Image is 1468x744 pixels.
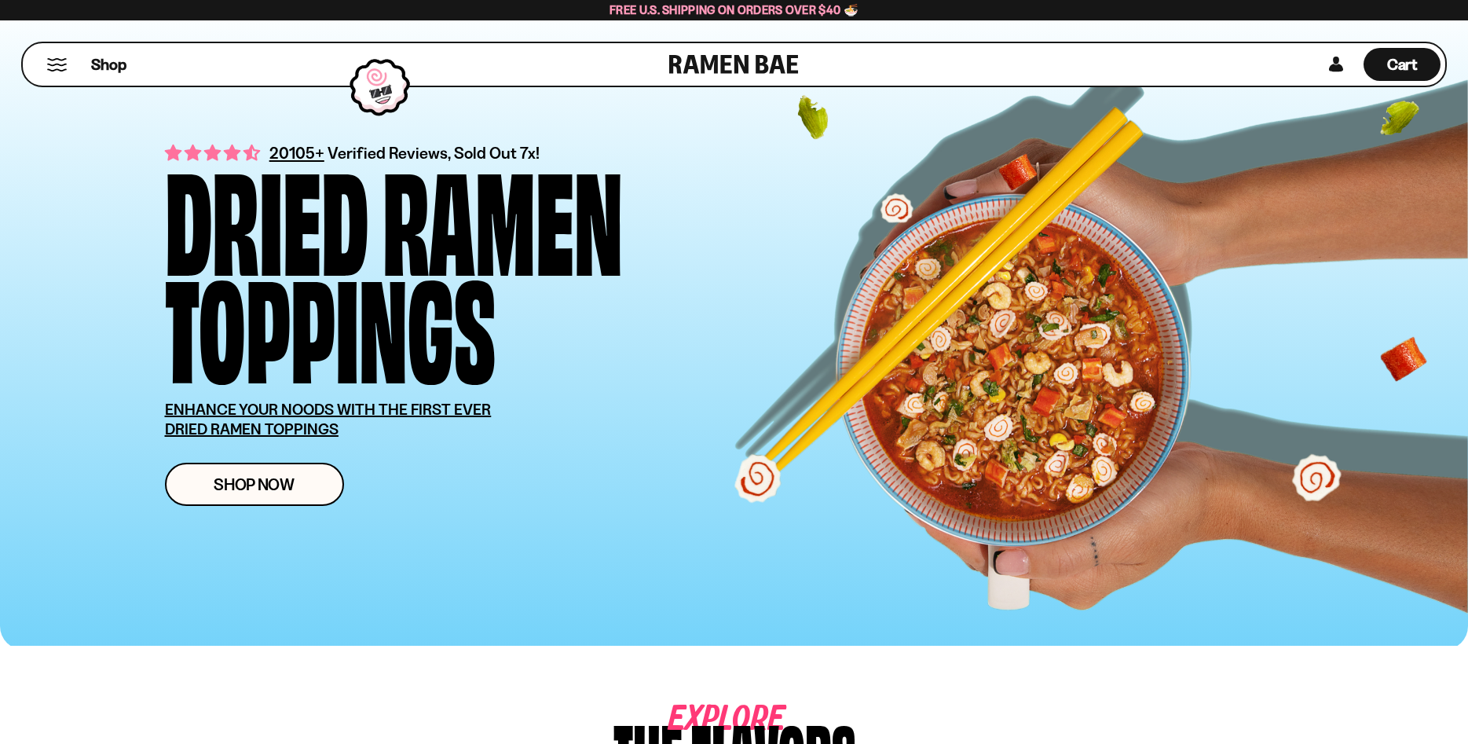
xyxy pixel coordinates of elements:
div: Dried [165,161,368,269]
span: Shop Now [214,476,295,493]
a: Shop Now [165,463,344,506]
span: Cart [1387,55,1418,74]
a: Shop [91,48,126,81]
div: Ramen [383,161,623,269]
span: Explore [668,713,738,728]
div: Toppings [165,269,496,376]
button: Mobile Menu Trigger [46,58,68,71]
span: Free U.S. Shipping on Orders over $40 🍜 [610,2,858,17]
u: ENHANCE YOUR NOODS WITH THE FIRST EVER DRIED RAMEN TOPPINGS [165,400,492,438]
a: Cart [1364,43,1441,86]
span: Shop [91,54,126,75]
